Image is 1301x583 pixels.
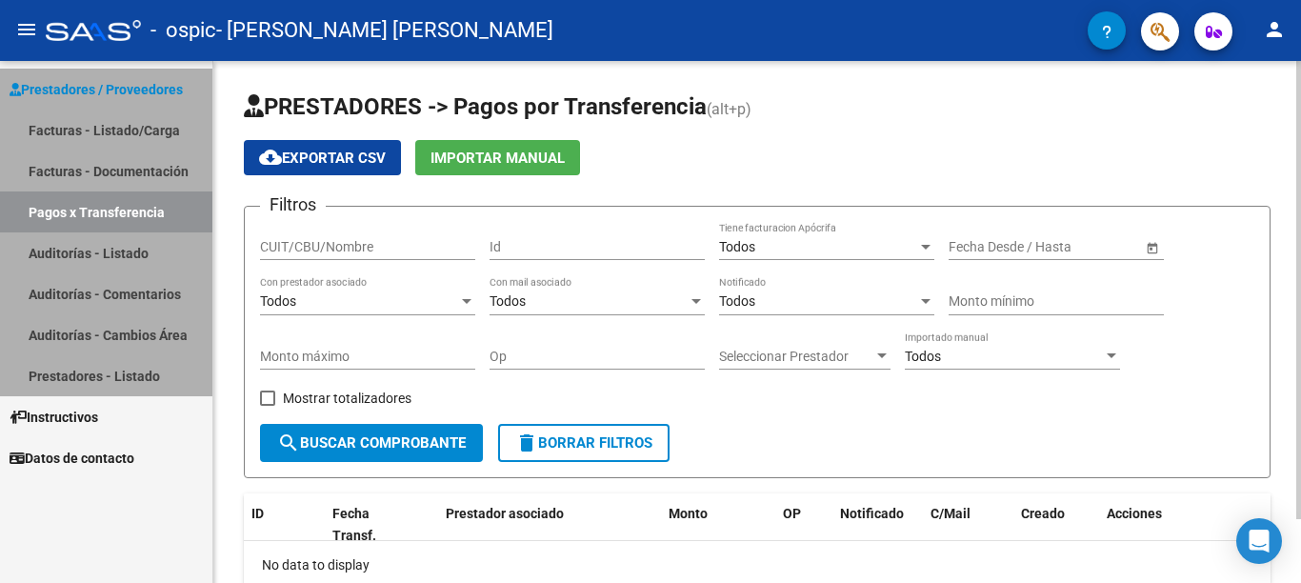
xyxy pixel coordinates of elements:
button: Exportar CSV [244,140,401,175]
span: Todos [905,349,941,364]
h3: Filtros [260,191,326,218]
span: Importar Manual [430,150,565,167]
span: Prestadores / Proveedores [10,79,183,100]
div: Open Intercom Messenger [1236,518,1282,564]
datatable-header-cell: Fecha Transf. [325,493,410,556]
span: Mostrar totalizadores [283,387,411,410]
datatable-header-cell: Notificado [832,493,923,556]
span: Fecha Transf. [332,506,376,543]
span: C/Mail [931,506,971,521]
span: Seleccionar Prestador [719,349,873,365]
span: Todos [719,293,755,309]
input: End date [1024,239,1117,255]
datatable-header-cell: Creado [1013,493,1099,556]
button: Buscar Comprobante [260,424,483,462]
span: Monto [669,506,708,521]
span: - [PERSON_NAME] [PERSON_NAME] [216,10,553,51]
span: ID [251,506,264,521]
mat-icon: cloud_download [259,146,282,169]
mat-icon: search [277,432,300,454]
span: Creado [1021,506,1065,521]
span: Todos [490,293,526,309]
datatable-header-cell: OP [775,493,832,556]
datatable-header-cell: Acciones [1099,493,1271,556]
span: Acciones [1107,506,1162,521]
span: Exportar CSV [259,150,386,167]
span: Todos [719,239,755,254]
span: Borrar Filtros [515,434,652,452]
datatable-header-cell: Monto [661,493,775,556]
datatable-header-cell: C/Mail [923,493,1013,556]
span: OP [783,506,801,521]
span: Notificado [840,506,904,521]
button: Borrar Filtros [498,424,670,462]
span: - ospic [150,10,216,51]
input: Start date [949,239,1008,255]
datatable-header-cell: ID [244,493,325,556]
mat-icon: menu [15,18,38,41]
span: Datos de contacto [10,448,134,469]
span: Buscar Comprobante [277,434,466,452]
span: Prestador asociado [446,506,564,521]
button: Open calendar [1142,237,1162,257]
datatable-header-cell: Prestador asociado [438,493,661,556]
mat-icon: delete [515,432,538,454]
span: Todos [260,293,296,309]
mat-icon: person [1263,18,1286,41]
span: PRESTADORES -> Pagos por Transferencia [244,93,707,120]
span: Instructivos [10,407,98,428]
span: (alt+p) [707,100,751,118]
button: Importar Manual [415,140,580,175]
